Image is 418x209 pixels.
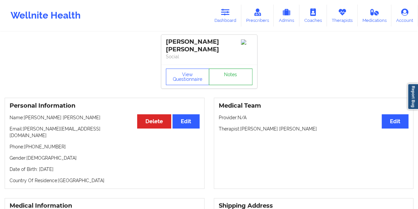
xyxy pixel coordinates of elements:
p: Phone: [PHONE_NUMBER] [10,143,200,150]
button: Delete [137,114,171,129]
a: Medications [358,5,392,26]
p: Name: [PERSON_NAME] [PERSON_NAME] [10,114,200,121]
p: Date of Birth: [DATE] [10,166,200,173]
button: View Questionnaire [166,69,209,85]
p: Social [166,53,252,60]
a: Therapists [327,5,358,26]
p: Therapist: [PERSON_NAME] [PERSON_NAME] [219,126,409,132]
p: Provider: N/A [219,114,409,121]
a: Prescribers [241,5,274,26]
button: Edit [382,114,408,129]
a: Dashboard [209,5,241,26]
p: Gender: [DEMOGRAPHIC_DATA] [10,155,200,161]
p: Country Of Residence: [GEOGRAPHIC_DATA] [10,177,200,184]
button: Edit [172,114,199,129]
a: Admins [274,5,299,26]
a: Account [391,5,418,26]
a: Report Bug [407,83,418,110]
a: Notes [209,69,252,85]
img: Image%2Fplaceholer-image.png [241,39,252,45]
div: [PERSON_NAME] [PERSON_NAME] [166,38,252,53]
p: Email: [PERSON_NAME][EMAIL_ADDRESS][DOMAIN_NAME] [10,126,200,139]
a: Coaches [299,5,327,26]
h3: Personal Information [10,102,200,110]
h3: Medical Team [219,102,409,110]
